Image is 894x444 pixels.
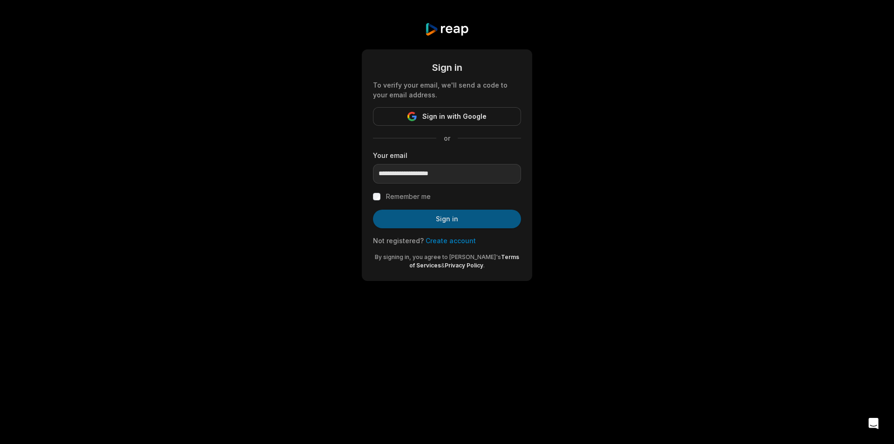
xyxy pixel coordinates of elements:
a: Terms of Services [409,253,519,269]
span: & [441,262,445,269]
div: Open Intercom Messenger [862,412,885,435]
span: Sign in with Google [422,111,487,122]
label: Your email [373,150,521,160]
label: Remember me [386,191,431,202]
img: reap [425,22,469,36]
button: Sign in with Google [373,107,521,126]
span: or [436,133,458,143]
button: Sign in [373,210,521,228]
a: Create account [426,237,476,245]
div: Sign in [373,61,521,75]
span: . [483,262,485,269]
div: To verify your email, we'll send a code to your email address. [373,80,521,100]
a: Privacy Policy [445,262,483,269]
span: By signing in, you agree to [PERSON_NAME]'s [375,253,501,260]
span: Not registered? [373,237,424,245]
